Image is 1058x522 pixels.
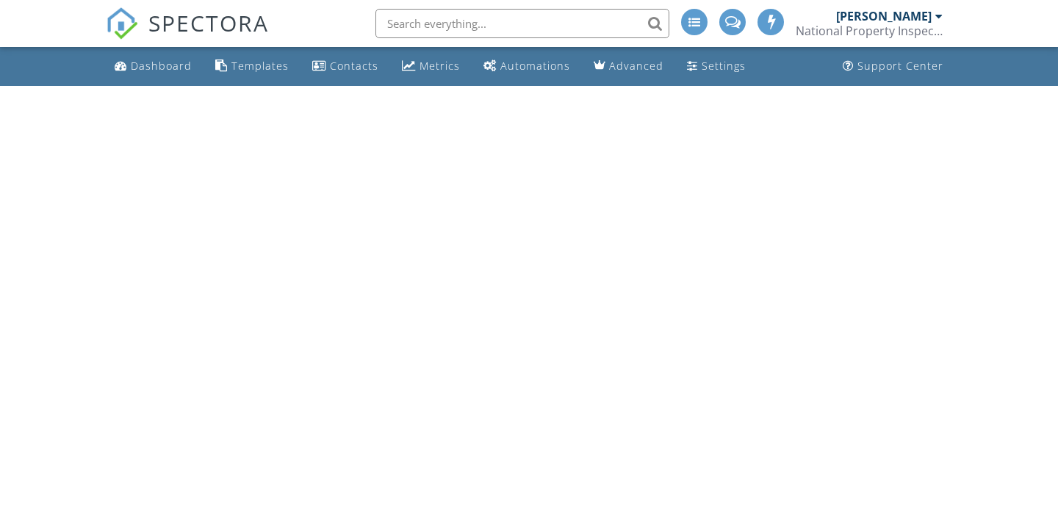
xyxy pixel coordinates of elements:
[209,53,295,80] a: Templates
[609,59,663,73] div: Advanced
[857,59,943,73] div: Support Center
[837,53,949,80] a: Support Center
[330,59,378,73] div: Contacts
[478,53,576,80] a: Automations (Basic)
[500,59,570,73] div: Automations
[702,59,746,73] div: Settings
[375,9,669,38] input: Search everything...
[836,9,932,23] div: [PERSON_NAME]
[306,53,384,80] a: Contacts
[106,7,138,40] img: The Best Home Inspection Software - Spectora
[681,53,752,80] a: Settings
[131,59,192,73] div: Dashboard
[106,20,269,51] a: SPECTORA
[148,7,269,38] span: SPECTORA
[109,53,198,80] a: Dashboard
[588,53,669,80] a: Advanced
[231,59,289,73] div: Templates
[420,59,460,73] div: Metrics
[796,23,943,38] div: National Property Inspections, Oceanside
[396,53,466,80] a: Metrics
